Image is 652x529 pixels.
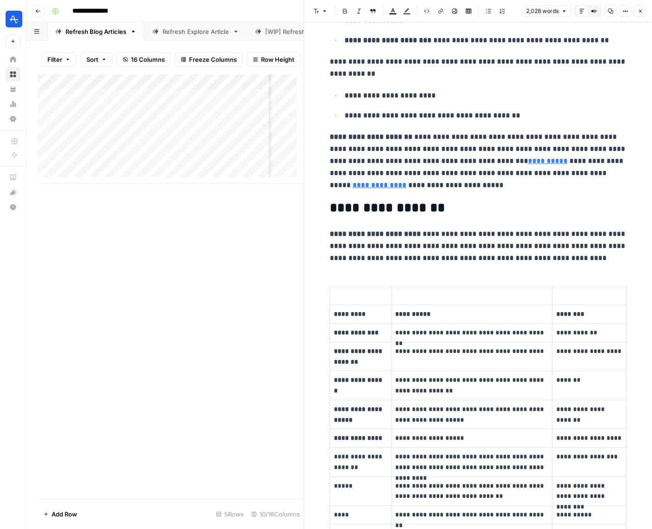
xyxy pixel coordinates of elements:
button: Help + Support [6,200,20,215]
div: What's new? [6,185,20,199]
a: Settings [6,111,20,126]
span: Add Row [52,509,77,519]
a: Usage [6,97,20,111]
a: Refresh Blog Articles [47,22,144,41]
a: AirOps Academy [6,170,20,185]
img: Amplitude Logo [6,11,22,27]
span: Sort [86,55,98,64]
button: 2,028 words [522,5,571,17]
div: [WIP] Refresh Blog Articles [265,27,344,36]
a: Browse [6,67,20,82]
span: Row Height [261,55,294,64]
button: Freeze Columns [175,52,243,67]
a: Your Data [6,82,20,97]
div: Refresh Blog Articles [65,27,126,36]
button: Row Height [247,52,300,67]
button: Add Row [38,507,83,522]
span: 16 Columns [131,55,165,64]
button: What's new? [6,185,20,200]
button: 16 Columns [117,52,171,67]
a: [WIP] Refresh Blog Articles [247,22,362,41]
button: Filter [41,52,77,67]
a: Home [6,52,20,67]
div: 5 Rows [212,507,248,522]
div: 10/16 Columns [248,507,304,522]
span: Filter [47,55,62,64]
span: 2,028 words [526,7,559,15]
a: Refresh Explore Article [144,22,247,41]
button: Workspace: Amplitude [6,7,20,31]
div: Refresh Explore Article [163,27,229,36]
span: Freeze Columns [189,55,237,64]
button: Sort [80,52,113,67]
